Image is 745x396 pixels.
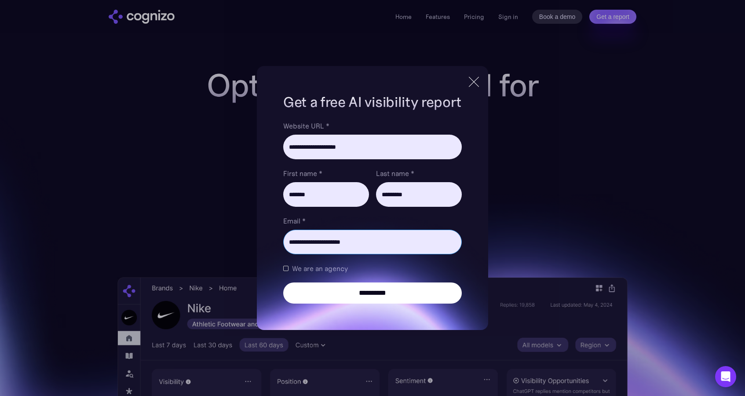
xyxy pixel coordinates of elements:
label: First name * [283,168,369,179]
label: Last name * [376,168,462,179]
form: Brand Report Form [283,121,462,304]
span: We are an agency [292,263,348,274]
label: Website URL * [283,121,462,131]
div: Open Intercom Messenger [715,366,736,387]
h1: Get a free AI visibility report [283,92,462,112]
label: Email * [283,216,462,226]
